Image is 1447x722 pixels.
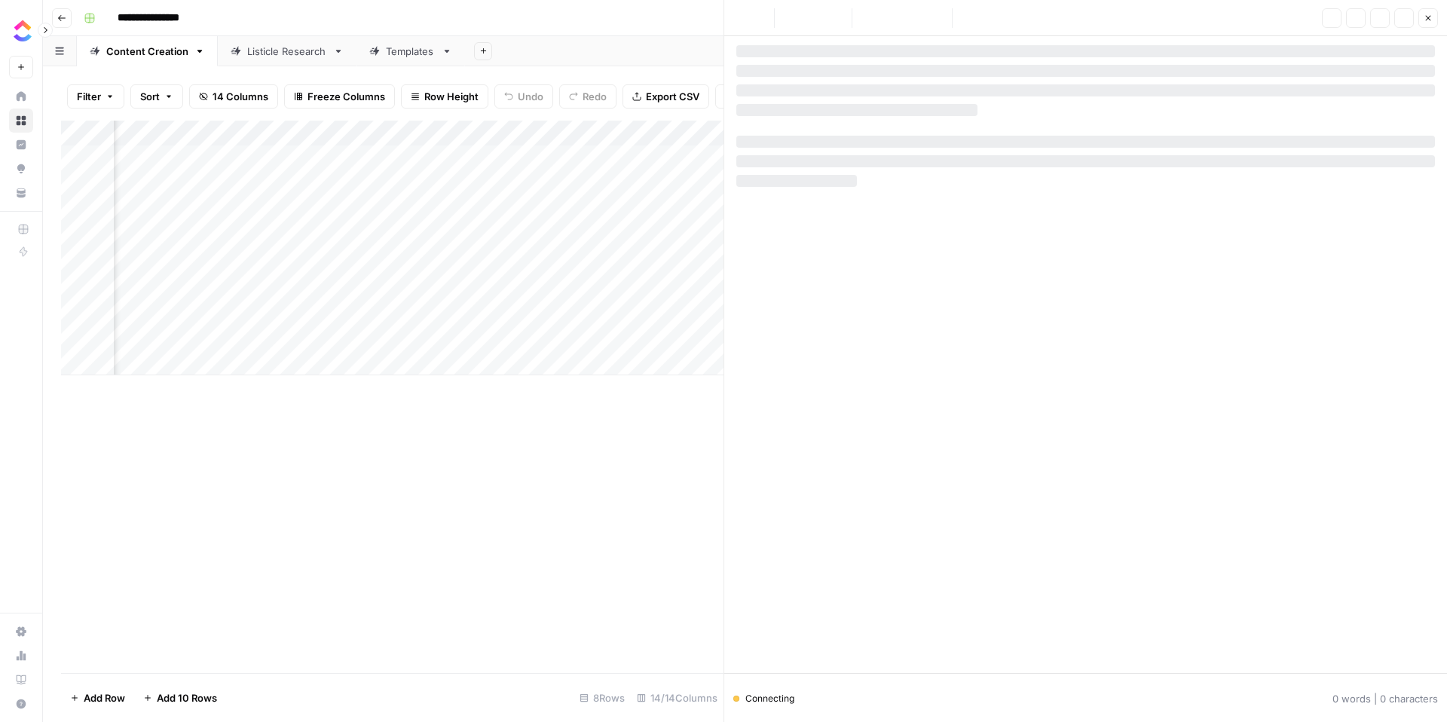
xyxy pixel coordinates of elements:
button: Sort [130,84,183,109]
span: Filter [77,89,101,104]
div: 8 Rows [574,686,631,710]
a: Listicle Research [218,36,356,66]
div: Templates [386,44,436,59]
img: ClickUp Logo [9,17,36,44]
span: Row Height [424,89,479,104]
a: Opportunities [9,157,33,181]
span: Undo [518,89,543,104]
button: Freeze Columns [284,84,395,109]
span: Add 10 Rows [157,690,217,705]
span: Freeze Columns [307,89,385,104]
span: Redo [583,89,607,104]
div: Connecting [733,692,794,705]
span: Add Row [84,690,125,705]
button: Export CSV [623,84,709,109]
div: Listicle Research [247,44,327,59]
a: Insights [9,133,33,157]
div: Content Creation [106,44,188,59]
a: Learning Hub [9,668,33,692]
a: Browse [9,109,33,133]
span: 14 Columns [213,89,268,104]
button: Row Height [401,84,488,109]
button: Add Row [61,686,134,710]
div: 14/14 Columns [631,686,723,710]
span: Export CSV [646,89,699,104]
button: Add 10 Rows [134,686,226,710]
button: Workspace: ClickUp [9,12,33,50]
a: Home [9,84,33,109]
button: Filter [67,84,124,109]
span: Sort [140,89,160,104]
a: Your Data [9,181,33,205]
button: 14 Columns [189,84,278,109]
a: Templates [356,36,465,66]
a: Content Creation [77,36,218,66]
div: 0 words | 0 characters [1332,691,1438,706]
a: Settings [9,620,33,644]
button: Help + Support [9,692,33,716]
button: Undo [494,84,553,109]
button: Redo [559,84,616,109]
a: Usage [9,644,33,668]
